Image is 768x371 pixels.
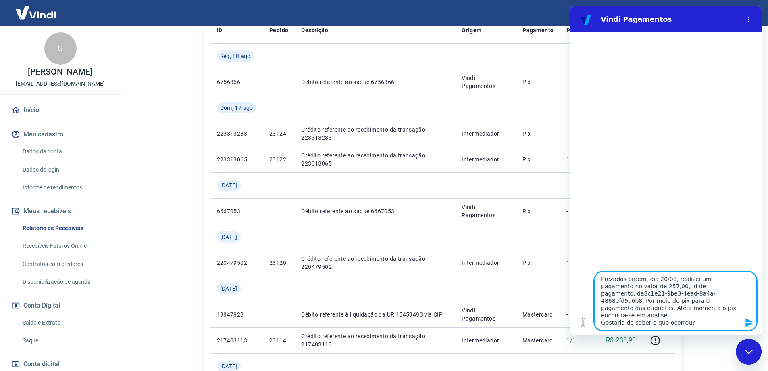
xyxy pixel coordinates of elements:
a: Relatório de Recebíveis [19,220,111,237]
a: Saldo e Extrato [19,314,111,331]
p: [PERSON_NAME] [28,68,92,76]
p: 23122 [269,155,288,163]
p: Intermediador [462,336,510,344]
p: Intermediador [462,130,510,138]
p: Pagamento [522,26,554,34]
a: Dados da conta [19,143,111,160]
p: 220479502 [217,259,256,267]
p: Pix [522,259,554,267]
p: Vindi Pagamentos [462,306,510,323]
a: Disponibilização de agenda [19,274,111,290]
button: Sair [729,6,758,21]
p: 1/1 [566,130,590,138]
p: Débito referente ao saque 6667053 [301,207,449,215]
p: 19847828 [217,310,256,319]
p: - [566,310,590,319]
button: Conta Digital [10,297,111,314]
a: Dados de login [19,161,111,178]
p: 217403113 [217,336,256,344]
a: Recebíveis Futuros Online [19,238,111,254]
p: 1/1 [566,336,590,344]
p: 6667053 [217,207,256,215]
p: 23120 [269,259,288,267]
button: Meu cadastro [10,126,111,143]
iframe: Botão para abrir a janela de mensagens, conversa em andamento [736,339,762,365]
p: 1/1 [566,155,590,163]
a: Início [10,101,111,119]
p: 1/1 [566,259,590,267]
p: Crédito referente ao recebimento da transação 217403113 [301,332,449,348]
span: [DATE] [220,285,237,293]
p: 223313283 [217,130,256,138]
p: Pix [522,207,554,215]
p: Débito referente ao saque 6756866 [301,78,449,86]
span: [DATE] [220,362,237,370]
span: Dom, 17 ago [220,104,253,112]
img: Vindi [10,0,62,25]
p: Parcelas [566,26,590,34]
p: Pix [522,130,554,138]
p: R$ 238,90 [606,335,636,345]
a: Contratos com credores [19,256,111,272]
p: 223313065 [217,155,256,163]
span: [DATE] [220,233,237,241]
p: Mastercard [522,336,554,344]
p: 23124 [269,130,288,138]
p: ID [217,26,223,34]
p: Crédito referente ao recebimento da transação 220479502 [301,255,449,271]
p: Intermediador [462,259,510,267]
div: G [44,32,77,65]
p: Pix [522,78,554,86]
p: 23114 [269,336,288,344]
span: Conta digital [23,358,60,370]
a: Informe de rendimentos [19,179,111,196]
p: Intermediador [462,155,510,163]
p: - [566,78,590,86]
p: Mastercard [522,310,554,319]
p: [EMAIL_ADDRESS][DOMAIN_NAME] [16,80,105,88]
button: Meus recebíveis [10,202,111,220]
p: Vindi Pagamentos [462,74,510,90]
a: Saque [19,332,111,349]
span: [DATE] [220,181,237,189]
p: Débito referente à liquidação da UR 15459493 via CIP [301,310,449,319]
p: Descrição [301,26,328,34]
iframe: Janela de mensagens [570,6,762,335]
p: Crédito referente ao recebimento da transação 223313065 [301,151,449,168]
span: Seg, 18 ago [220,52,251,60]
p: 6756866 [217,78,256,86]
p: Pix [522,155,554,163]
p: Crédito referente ao recebimento da transação 223313283 [301,126,449,142]
p: Origem [462,26,481,34]
p: Pedido [269,26,288,34]
p: Vindi Pagamentos [462,203,510,219]
p: - [566,207,590,215]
